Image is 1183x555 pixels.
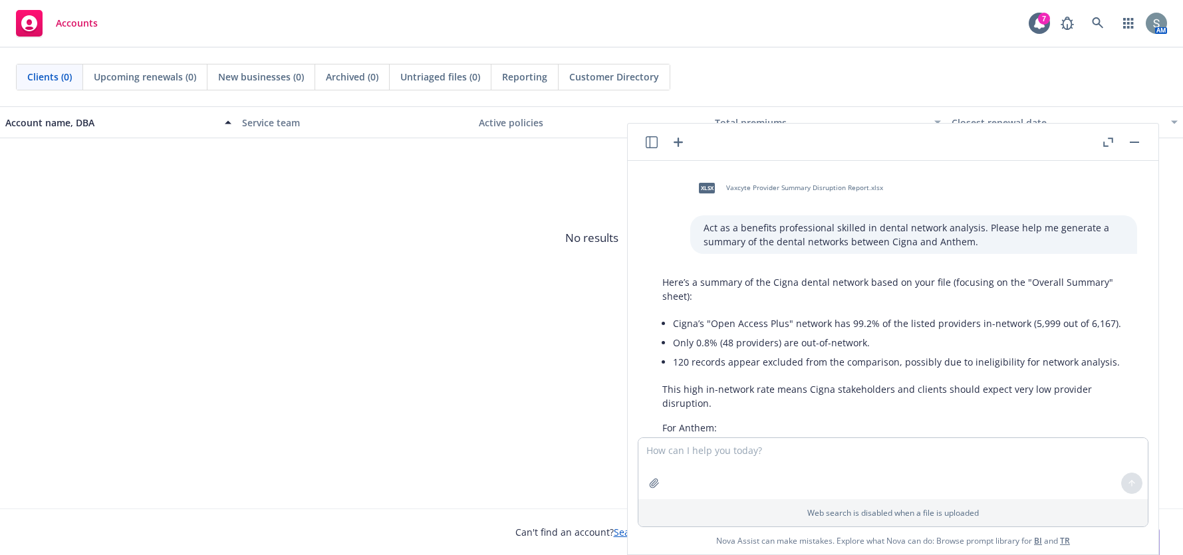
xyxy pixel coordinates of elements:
a: Accounts [11,5,103,42]
span: Archived (0) [326,70,378,84]
div: Service team [242,116,468,130]
p: For Anthem: [662,421,1124,435]
span: Upcoming renewals (0) [94,70,196,84]
span: Reporting [502,70,547,84]
p: Act as a benefits professional skilled in dental network analysis. Please help me generate a summ... [704,221,1124,249]
button: Active policies [473,106,710,138]
a: Search for it [614,526,668,538]
img: photo [1146,13,1167,34]
p: Here’s a summary of the Cigna dental network based on your file (focusing on the "Overall Summary... [662,275,1124,303]
p: Web search is disabled when a file is uploaded [646,507,1140,518]
button: Total premiums [710,106,946,138]
li: Only 0.8% (48 providers) are out-of-network. [673,333,1124,352]
div: xlsxVaxcyte Provider Summary Disruption Report.xlsx [690,171,886,205]
p: This high in-network rate means Cigna stakeholders and clients should expect very low provider di... [662,382,1124,410]
a: BI [1034,535,1042,546]
a: TR [1060,535,1070,546]
a: Search [1085,10,1111,37]
span: Customer Directory [569,70,659,84]
li: Cigna’s "Open Access Plus" network has 99.2% of the listed providers in-network (5,999 out of 6,1... [673,314,1124,333]
div: Closest renewal date [952,116,1163,130]
div: Active policies [479,116,705,130]
span: New businesses (0) [218,70,304,84]
span: Vaxcyte Provider Summary Disruption Report.xlsx [726,183,883,192]
span: Clients (0) [27,70,72,84]
button: Closest renewal date [946,106,1183,138]
button: Service team [237,106,473,138]
span: Can't find an account? [515,525,668,539]
div: Account name, DBA [5,116,217,130]
a: Switch app [1115,10,1142,37]
div: Total premiums [715,116,926,130]
li: 120 records appear excluded from the comparison, possibly due to ineligibility for network analysis. [673,352,1124,372]
span: Untriaged files (0) [400,70,480,84]
span: Accounts [56,18,98,29]
span: Nova Assist can make mistakes. Explore what Nova can do: Browse prompt library for and [633,527,1153,554]
div: 7 [1038,13,1050,25]
a: Report a Bug [1054,10,1081,37]
span: xlsx [699,183,715,193]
